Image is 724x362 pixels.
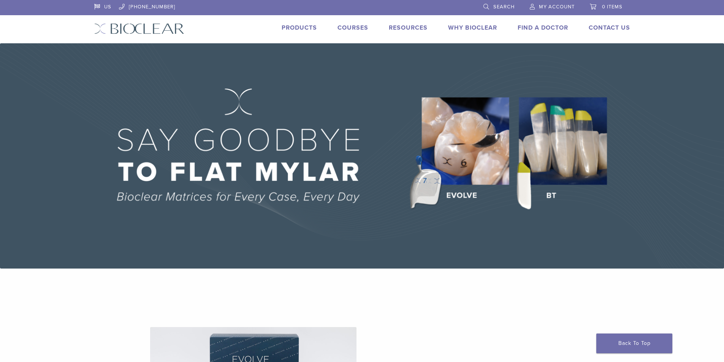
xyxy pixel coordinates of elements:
[589,24,630,32] a: Contact Us
[389,24,428,32] a: Resources
[602,4,623,10] span: 0 items
[282,24,317,32] a: Products
[448,24,497,32] a: Why Bioclear
[596,334,672,353] a: Back To Top
[518,24,568,32] a: Find A Doctor
[539,4,575,10] span: My Account
[493,4,515,10] span: Search
[94,23,184,34] img: Bioclear
[337,24,368,32] a: Courses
